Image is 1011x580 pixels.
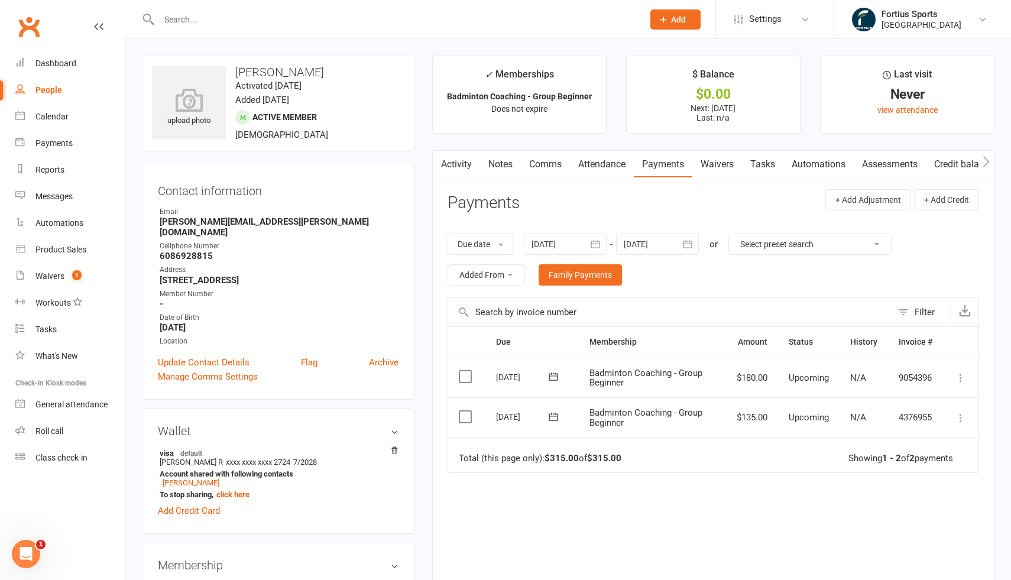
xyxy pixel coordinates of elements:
a: Assessments [854,151,926,178]
div: Product Sales [35,245,86,254]
h3: Wallet [158,425,398,438]
div: Member Number [160,289,398,300]
span: 1 [72,270,82,280]
div: Fortius Sports [882,9,961,20]
span: Badminton Coaching - Group Beginner [589,407,702,428]
h3: [PERSON_NAME] [152,66,404,79]
a: Class kiosk mode [15,445,125,471]
div: Messages [35,192,73,201]
a: Dashboard [15,50,125,77]
strong: $315.00 [545,453,579,464]
span: xxxx xxxx xxxx 2724 [226,458,290,466]
button: + Add Adjustment [825,189,911,210]
div: Dashboard [35,59,76,68]
a: Payments [634,151,692,178]
span: Badminton Coaching - Group Beginner [589,368,702,388]
span: 7/2028 [293,458,317,466]
i: ✓ [485,69,492,80]
th: Amount [726,327,778,357]
span: Settings [749,6,782,33]
h3: Contact information [158,180,398,197]
span: Does not expire [491,104,547,114]
strong: 1 - 2 [882,453,901,464]
a: People [15,77,125,103]
p: Next: [DATE] Last: n/a [637,103,789,122]
div: Filter [915,305,935,319]
div: What's New [35,351,78,361]
a: Family Payments [539,264,622,286]
div: Never [831,88,983,101]
div: Reports [35,165,64,174]
a: Automations [15,210,125,236]
iframe: Intercom live chat [12,540,40,568]
div: Showing of payments [848,453,953,464]
a: Add Credit Card [158,504,220,518]
div: Total (this page only): of [459,453,621,464]
div: Calendar [35,112,69,121]
a: Credit balance [926,151,1002,178]
a: Tasks [15,316,125,343]
strong: $315.00 [587,453,621,464]
span: 1 [36,540,46,549]
h3: Payments [448,194,520,212]
div: Address [160,264,398,276]
th: Status [778,327,840,357]
th: Invoice # [888,327,943,357]
a: General attendance kiosk mode [15,391,125,418]
div: Last visit [883,67,932,88]
a: Clubworx [14,12,44,41]
a: Messages [15,183,125,210]
strong: [STREET_ADDRESS] [160,275,398,286]
strong: To stop sharing, [160,490,393,499]
a: Waivers 1 [15,263,125,290]
a: Automations [783,151,854,178]
div: Class check-in [35,453,88,462]
div: Waivers [35,271,64,281]
td: 9054396 [888,358,943,398]
a: Tasks [742,151,783,178]
a: Waivers [692,151,742,178]
button: Added From [448,264,525,286]
div: $ Balance [692,67,734,88]
strong: [PERSON_NAME][EMAIL_ADDRESS][PERSON_NAME][DOMAIN_NAME] [160,216,398,238]
a: Payments [15,130,125,157]
div: Tasks [35,325,57,334]
strong: Account shared with following contacts [160,469,393,478]
td: 4376955 [888,397,943,438]
div: upload photo [152,88,226,127]
div: Payments [35,138,73,148]
td: $135.00 [726,397,778,438]
a: Update Contact Details [158,355,249,370]
strong: 2 [909,453,915,464]
div: Roll call [35,426,63,436]
button: Due date [448,234,513,255]
strong: visa [160,448,393,458]
strong: Badminton Coaching - Group Beginner [447,92,592,101]
a: click here [216,490,249,499]
a: view attendance [877,105,938,115]
a: Roll call [15,418,125,445]
a: Reports [15,157,125,183]
button: Filter [892,298,951,326]
td: $180.00 [726,358,778,398]
th: Membership [579,327,726,357]
input: Search... [155,11,635,28]
div: Cellphone Number [160,241,398,252]
input: Search by invoice number [448,298,892,326]
button: + Add Credit [914,189,979,210]
time: Activated [DATE] [235,80,302,91]
li: [PERSON_NAME] R [158,446,398,501]
strong: - [160,299,398,309]
div: Email [160,206,398,218]
a: Flag [301,355,317,370]
th: History [840,327,888,357]
div: General attendance [35,400,108,409]
h3: Membership [158,559,398,572]
span: Add [671,15,686,24]
a: What's New [15,343,125,370]
img: thumb_image1743802567.png [852,8,876,31]
div: Date of Birth [160,312,398,323]
div: People [35,85,62,95]
button: Add [650,9,701,30]
a: Comms [521,151,570,178]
